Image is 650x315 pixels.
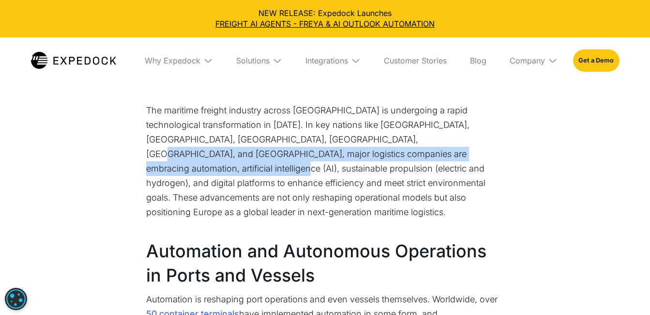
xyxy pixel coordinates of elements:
div: Company [502,37,565,84]
div: Solutions [236,56,270,65]
a: Get a Demo [573,49,619,72]
div: NEW RELEASE: Expedock Launches [8,8,642,30]
div: Integrations [298,37,368,84]
p: The maritime freight industry across [GEOGRAPHIC_DATA] is undergoing a rapid technological transf... [146,103,504,220]
div: Integrations [305,56,348,65]
h2: Automation and Autonomous Operations in Ports and Vessels [146,239,504,287]
div: Why Expedock [137,37,221,84]
a: Customer Stories [376,37,454,84]
div: Solutions [228,37,290,84]
a: FREIGHT AI AGENTS - FREYA & AI OUTLOOK AUTOMATION [8,18,642,29]
iframe: Chat Widget [489,210,650,315]
div: Why Expedock [145,56,200,65]
div: Company [510,56,545,65]
a: Blog [462,37,494,84]
p: ‍ [146,220,504,234]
